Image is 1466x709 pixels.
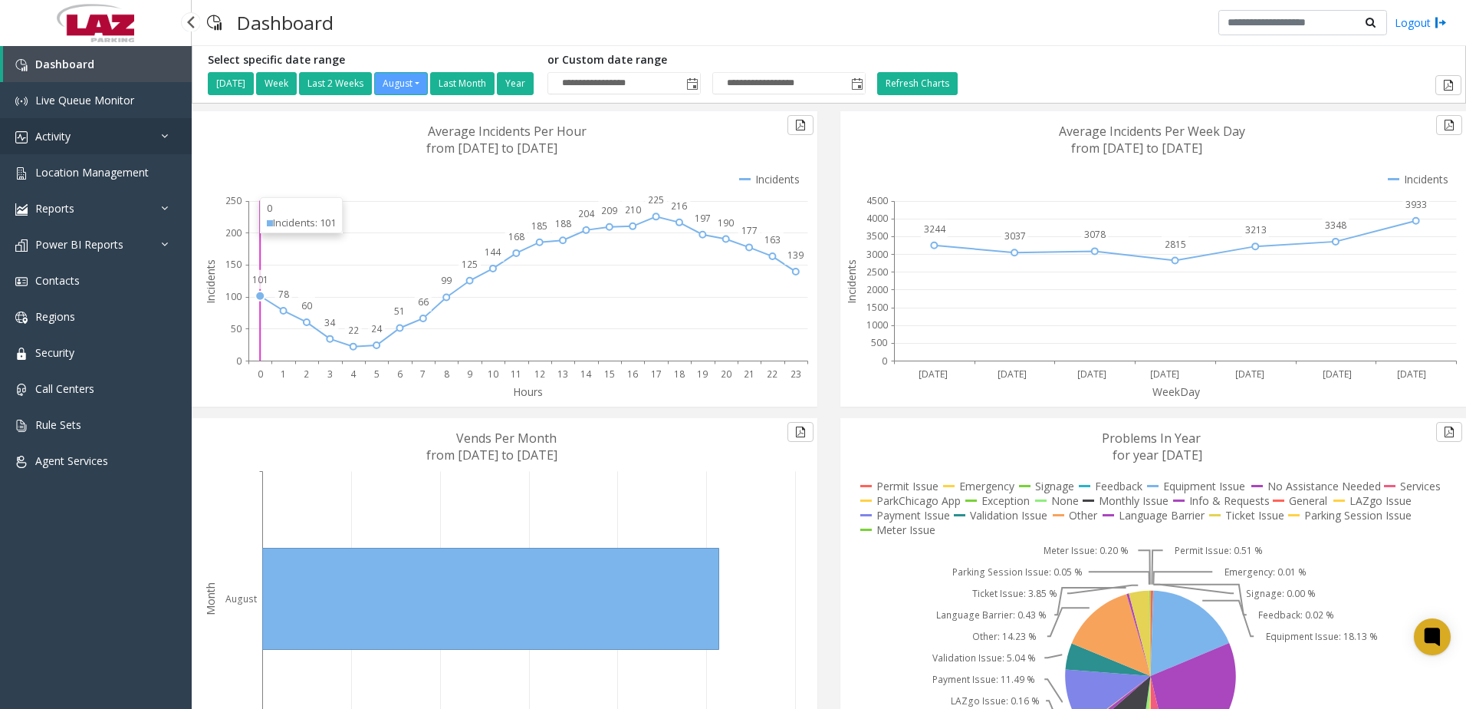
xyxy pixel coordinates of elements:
text: 250 [225,194,242,207]
img: 'icon' [15,312,28,324]
text: 204 [578,207,595,220]
text: Feedback: 0.02 % [1258,608,1334,622]
text: 78 [278,288,289,301]
text: 17 [651,368,662,381]
text: 101 [252,273,268,286]
text: 225 [648,193,664,206]
img: 'icon' [15,131,28,143]
span: Location Management [35,165,149,180]
text: Permit Issue: 0.51 % [1175,544,1263,557]
img: 'icon' [15,95,28,107]
img: 'icon' [15,59,28,71]
text: 20 [721,368,731,381]
text: 1500 [866,301,888,314]
text: 0 [236,354,242,368]
text: Month [203,582,218,615]
text: 216 [671,200,687,213]
img: 'icon' [15,348,28,360]
span: Power BI Reports [35,237,123,252]
text: 22 [767,368,777,381]
text: Language Barrier: 0.43 % [936,608,1047,622]
span: Toggle popup [683,73,700,94]
button: Week [256,72,297,95]
span: Regions [35,309,75,324]
text: 51 [394,305,405,318]
text: 4500 [866,194,888,207]
img: 'icon' [15,167,28,180]
text: 0 [258,368,263,381]
text: 34 [324,316,336,329]
text: 50 [231,322,242,335]
text: [DATE] [1077,368,1106,381]
a: Logout [1395,15,1447,31]
text: 8 [444,368,449,381]
button: August [374,72,428,95]
text: Validation Issue: 5.04 % [932,651,1036,664]
text: 3244 [924,223,946,236]
img: 'icon' [15,456,28,468]
img: 'icon' [15,275,28,288]
text: 3037 [1004,229,1026,242]
span: Agent Services [35,453,108,468]
text: 66 [418,295,429,308]
text: 13 [557,368,568,381]
img: 'icon' [15,239,28,252]
img: 'icon' [15,384,28,396]
text: Problems In Year [1102,430,1201,447]
div: Incidents: 101 [267,216,336,230]
text: 2815 [1165,238,1186,251]
text: 5 [374,368,380,381]
span: Reports [35,201,74,216]
text: for year [DATE] [1113,447,1202,463]
text: 14 [580,368,592,381]
text: [DATE] [1150,368,1179,381]
button: Export to pdf [1436,115,1462,135]
text: 3213 [1245,223,1267,236]
text: Equipment Issue: 18.13 % [1266,630,1378,643]
text: August [225,592,257,605]
img: 'icon' [15,420,28,432]
text: 2500 [866,265,888,279]
text: 60 [301,299,312,312]
text: 3500 [866,229,888,242]
span: Activity [35,129,71,143]
text: Ticket Issue: 3.85 % [972,587,1057,600]
text: Emergency: 0.01 % [1224,566,1307,579]
text: 4 [350,368,357,381]
a: Dashboard [3,46,192,82]
span: Security [35,345,74,360]
h5: Select specific date range [208,54,536,67]
text: 190 [718,216,734,229]
text: 0 [882,354,887,368]
text: Payment Issue: 11.49 % [932,673,1035,686]
text: 185 [531,219,547,232]
button: Export to pdf [1435,75,1461,95]
span: Call Centers [35,381,94,396]
text: from [DATE] to [DATE] [426,447,557,463]
text: Hours [513,384,543,399]
text: Incidents [203,259,218,304]
img: 'icon' [15,203,28,216]
text: [DATE] [998,368,1027,381]
text: 6 [397,368,403,381]
text: WeekDay [1152,384,1201,399]
text: 3000 [866,248,888,261]
button: Last 2 Weeks [299,72,372,95]
text: 3078 [1084,228,1106,241]
text: 210 [625,203,641,216]
text: 163 [764,233,781,246]
img: logout [1435,15,1447,31]
h3: Dashboard [229,4,341,41]
text: Parking Session Issue: 0.05 % [952,566,1083,579]
text: 188 [555,217,571,230]
text: Vends Per Month [456,430,557,447]
text: 197 [695,212,711,225]
text: 4000 [866,212,888,225]
text: [DATE] [1323,368,1352,381]
text: 150 [225,258,242,271]
h5: or Custom date range [547,54,866,67]
text: 18 [674,368,685,381]
button: [DATE] [208,72,254,95]
text: 209 [601,204,617,217]
text: 10 [488,368,498,381]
